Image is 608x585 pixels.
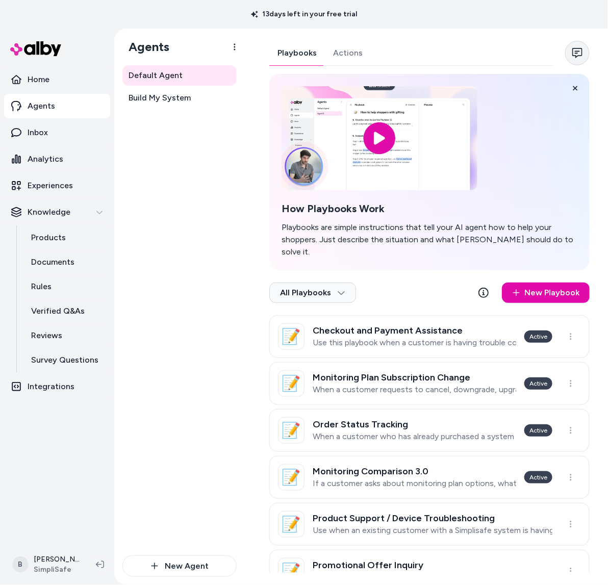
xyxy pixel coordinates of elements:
[245,9,363,19] p: 13 days left in your free trial
[122,88,237,108] a: Build My System
[278,511,305,538] div: 📝
[278,558,305,584] div: 📝
[313,525,552,536] p: Use when an existing customer with a Simplisafe system is having trouble getting a specific devic...
[28,100,55,112] p: Agents
[282,202,577,215] h2: How Playbooks Work
[21,348,110,372] a: Survey Questions
[4,67,110,92] a: Home
[502,283,590,303] a: New Playbook
[122,555,237,577] button: New Agent
[31,232,66,244] p: Products
[4,173,110,198] a: Experiences
[28,126,48,139] p: Inbox
[313,478,516,489] p: If a customer asks about monitoring plan options, what monitoring plans are available, or monitor...
[28,380,74,393] p: Integrations
[524,471,552,484] div: Active
[313,338,516,348] p: Use this playbook when a customer is having trouble completing the checkout process to purchase t...
[269,41,325,65] button: Playbooks
[122,65,237,86] a: Default Agent
[278,464,305,491] div: 📝
[31,256,74,268] p: Documents
[313,431,516,442] p: When a customer who has already purchased a system wants to track or change the status of their e...
[21,250,110,274] a: Documents
[4,147,110,171] a: Analytics
[269,456,590,499] a: 📝Monitoring Comparison 3.0If a customer asks about monitoring plan options, what monitoring plans...
[269,283,356,303] button: All Playbooks
[28,153,63,165] p: Analytics
[31,305,85,317] p: Verified Q&As
[129,69,183,82] span: Default Agent
[269,315,590,358] a: 📝Checkout and Payment AssistanceUse this playbook when a customer is having trouble completing th...
[313,560,552,570] h3: Promotional Offer Inquiry
[313,572,552,582] p: Use this playbook when a customer wants to know how to get the best deal or promo available.
[12,556,29,573] span: B
[34,565,80,575] span: SimpliSafe
[313,513,552,523] h3: Product Support / Device Troubleshooting
[278,417,305,444] div: 📝
[21,299,110,323] a: Verified Q&As
[28,73,49,86] p: Home
[28,206,70,218] p: Knowledge
[4,374,110,399] a: Integrations
[21,225,110,250] a: Products
[278,370,305,397] div: 📝
[120,39,169,55] h1: Agents
[10,41,61,56] img: alby Logo
[4,120,110,145] a: Inbox
[278,323,305,350] div: 📝
[313,372,516,383] h3: Monitoring Plan Subscription Change
[282,221,577,258] p: Playbooks are simple instructions that tell your AI agent how to help your shoppers. Just describ...
[21,323,110,348] a: Reviews
[129,92,191,104] span: Build My System
[313,325,516,336] h3: Checkout and Payment Assistance
[524,377,552,390] div: Active
[280,288,345,298] span: All Playbooks
[269,362,590,405] a: 📝Monitoring Plan Subscription ChangeWhen a customer requests to cancel, downgrade, upgrade, suspe...
[325,41,371,65] button: Actions
[31,281,52,293] p: Rules
[524,424,552,437] div: Active
[6,548,88,581] button: B[PERSON_NAME]SimpliSafe
[269,409,590,452] a: 📝Order Status TrackingWhen a customer who has already purchased a system wants to track or change...
[313,419,516,429] h3: Order Status Tracking
[313,466,516,476] h3: Monitoring Comparison 3.0
[31,329,62,342] p: Reviews
[524,330,552,343] div: Active
[4,94,110,118] a: Agents
[269,503,590,546] a: 📝Product Support / Device TroubleshootingUse when an existing customer with a Simplisafe system i...
[31,354,98,366] p: Survey Questions
[313,385,516,395] p: When a customer requests to cancel, downgrade, upgrade, suspend or change their monitoring plan s...
[34,554,80,565] p: [PERSON_NAME]
[28,180,73,192] p: Experiences
[21,274,110,299] a: Rules
[4,200,110,224] button: Knowledge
